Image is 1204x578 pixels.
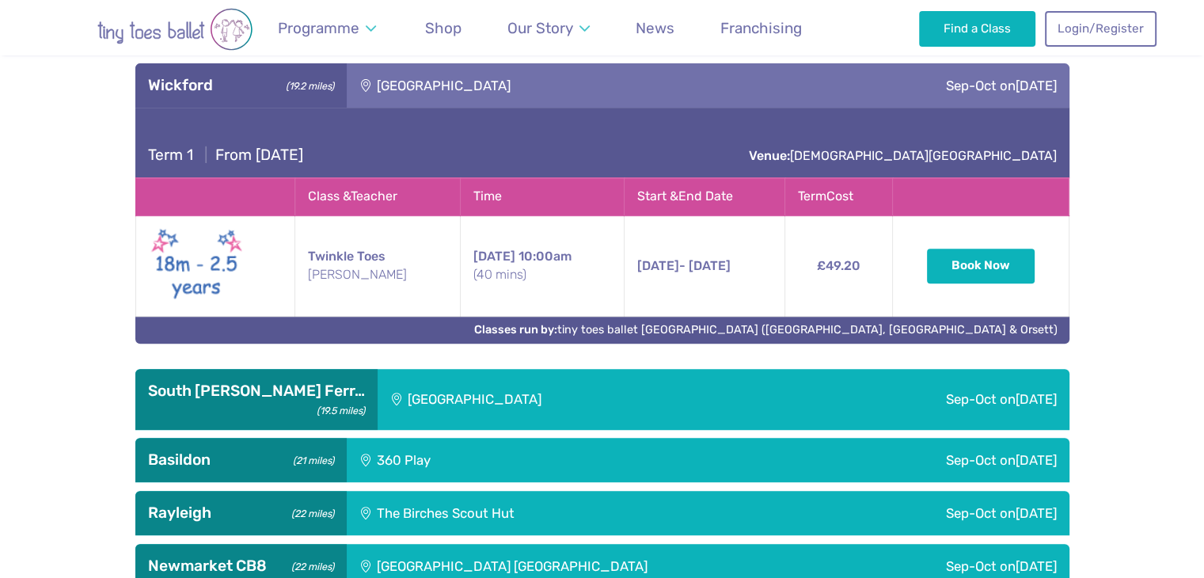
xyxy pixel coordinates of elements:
small: (40 mins) [473,266,611,283]
span: Our Story [507,19,573,37]
h4: From [DATE] [148,146,303,165]
th: Class & Teacher [295,178,460,215]
small: (19.5 miles) [311,401,364,417]
strong: Classes run by: [474,323,557,337]
span: [DATE] [1016,505,1057,521]
strong: Venue: [749,148,790,163]
h3: Basildon [148,451,334,470]
h3: South [PERSON_NAME] Ferr… [148,382,365,401]
a: News [629,10,682,47]
th: Time [460,178,624,215]
th: Term Cost [784,178,892,215]
td: 10:00am [460,215,624,316]
small: (22 miles) [286,557,333,573]
div: Sep-Oct on [648,438,1069,482]
div: 360 Play [347,438,648,482]
span: Term 1 [148,146,193,164]
span: [DATE] [1016,391,1057,407]
a: Our Story [499,10,597,47]
span: News [636,19,674,37]
h3: Wickford [148,76,334,95]
span: - [DATE] [637,258,731,273]
span: [DATE] [1016,78,1057,93]
th: Start & End Date [624,178,784,215]
a: Shop [418,10,469,47]
span: [DATE] [1016,452,1057,468]
span: [DATE] [473,249,515,264]
small: (19.2 miles) [280,76,333,93]
div: Sep-Oct on [769,369,1069,430]
div: [GEOGRAPHIC_DATA] [378,369,769,430]
a: Venue:[DEMOGRAPHIC_DATA][GEOGRAPHIC_DATA] [749,148,1057,163]
a: Find a Class [919,11,1035,46]
td: Twinkle Toes [295,215,460,316]
small: [PERSON_NAME] [308,266,446,283]
span: Shop [425,19,461,37]
h3: Rayleigh [148,504,334,523]
button: Book Now [927,249,1035,283]
small: (22 miles) [286,504,333,520]
td: £49.20 [784,215,892,316]
a: Franchising [713,10,810,47]
div: Sep-Oct on [755,63,1069,108]
small: (21 miles) [287,451,333,467]
a: Programme [271,10,384,47]
span: | [197,146,215,164]
div: Sep-Oct on [759,491,1069,535]
span: [DATE] [637,258,679,273]
a: Classes run by:tiny toes ballet [GEOGRAPHIC_DATA] ([GEOGRAPHIC_DATA], [GEOGRAPHIC_DATA] & Orsett) [474,323,1058,337]
span: Programme [278,19,359,37]
div: [GEOGRAPHIC_DATA] [347,63,755,108]
a: Login/Register [1045,11,1156,46]
img: Twinkle toes New (May 2025) [149,226,244,306]
h3: Newmarket CB8 [148,557,334,576]
span: [DATE] [1016,558,1057,574]
span: Franchising [720,19,802,37]
img: tiny toes ballet [48,8,302,51]
div: The Birches Scout Hut [347,491,759,535]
